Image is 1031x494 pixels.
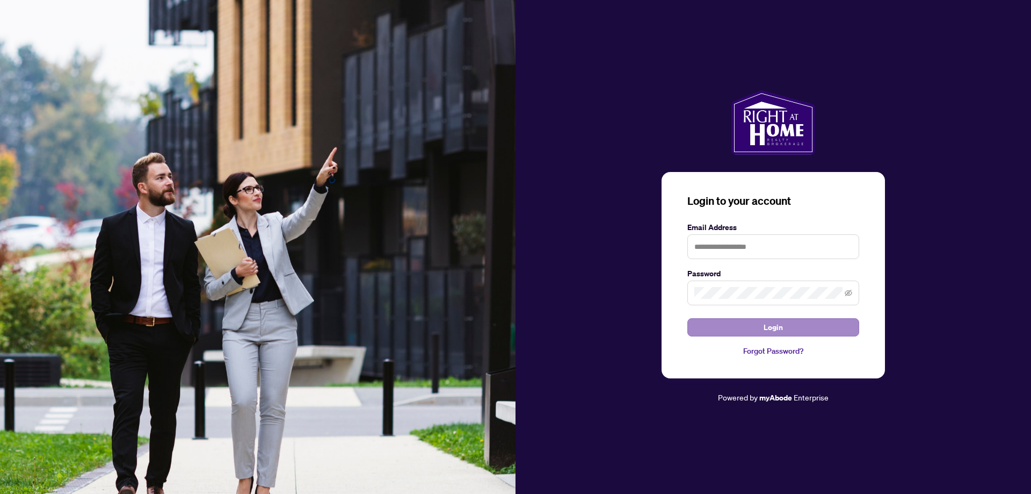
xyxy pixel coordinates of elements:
[687,318,859,337] button: Login
[759,392,792,404] a: myAbode
[687,221,859,233] label: Email Address
[731,90,815,155] img: ma-logo
[718,392,758,402] span: Powered by
[687,268,859,280] label: Password
[845,289,852,297] span: eye-invisible
[794,392,829,402] span: Enterprise
[687,345,859,357] a: Forgot Password?
[687,194,859,209] h3: Login to your account
[764,319,783,336] span: Login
